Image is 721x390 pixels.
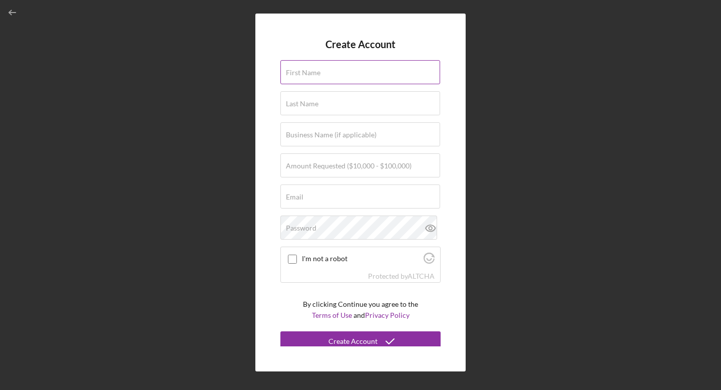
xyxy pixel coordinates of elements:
a: Visit Altcha.org [408,272,435,280]
div: Create Account [328,331,378,351]
label: First Name [286,69,320,77]
label: Last Name [286,100,318,108]
label: Amount Requested ($10,000 - $100,000) [286,162,412,170]
label: I'm not a robot [302,255,421,263]
label: Business Name (if applicable) [286,131,377,139]
a: Privacy Policy [365,311,410,319]
label: Password [286,224,316,232]
label: Email [286,193,303,201]
div: Protected by [368,272,435,280]
a: Visit Altcha.org [424,257,435,265]
button: Create Account [280,331,441,351]
h4: Create Account [325,39,396,50]
p: By clicking Continue you agree to the and [303,299,418,321]
a: Terms of Use [312,311,352,319]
